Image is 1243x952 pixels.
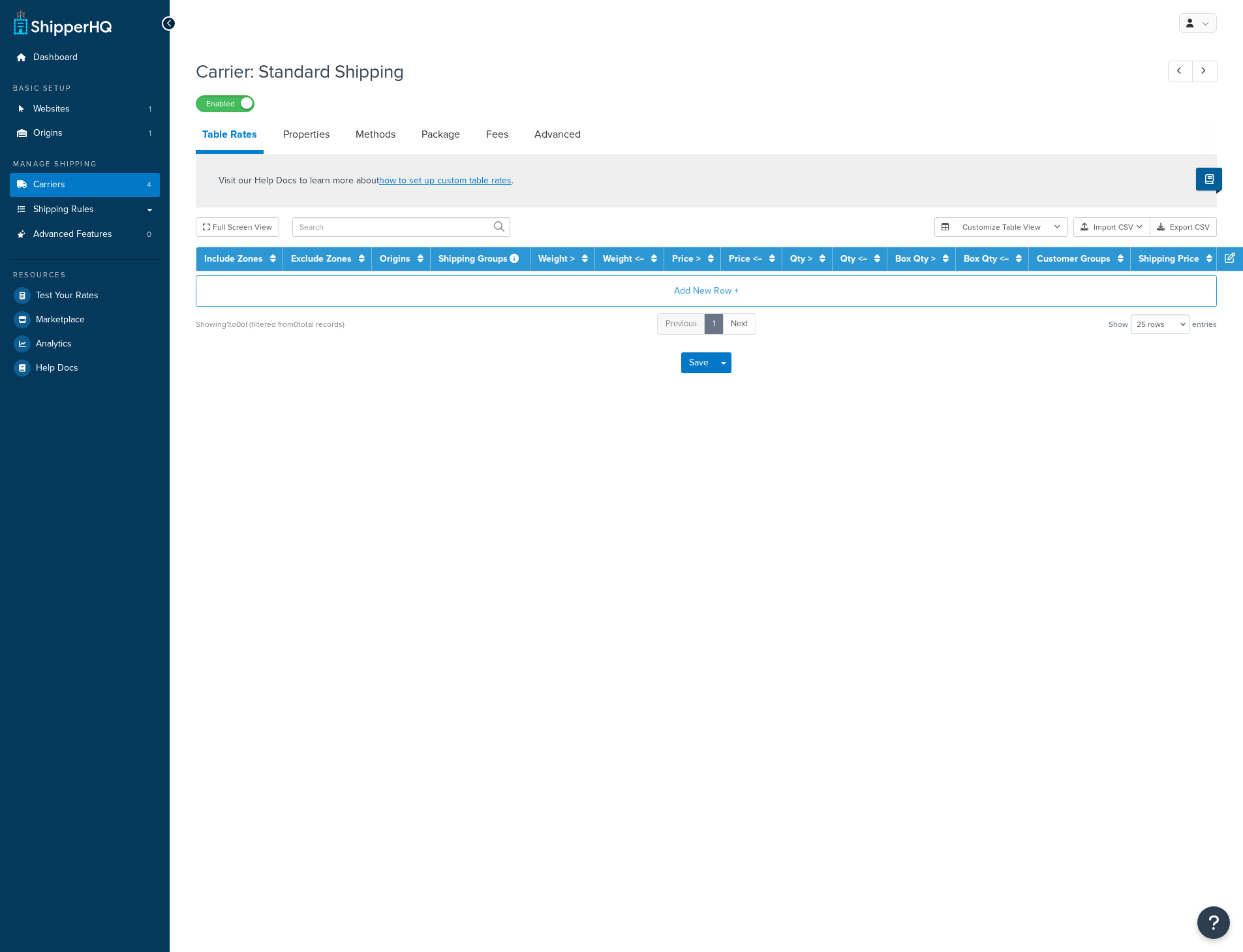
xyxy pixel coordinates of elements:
a: Shipping Price [1139,252,1199,266]
a: Analytics [10,332,160,356]
span: entries [1192,315,1217,333]
a: Test Your Rates [10,284,160,307]
a: Previous [657,313,705,335]
button: Open Resource Center [1197,906,1230,939]
span: Origins [33,128,63,139]
span: 1 [149,104,151,115]
a: Table Rates [196,119,264,154]
span: Test Your Rates [36,290,99,301]
span: Marketplace [36,315,85,326]
span: Previous [666,317,697,330]
a: Origins1 [10,121,160,146]
a: Properties [277,119,336,150]
span: 4 [147,179,151,191]
a: Shipping Rules [10,198,160,222]
a: Methods [349,119,402,150]
a: Include Zones [204,252,263,266]
button: Save [681,352,716,373]
div: Resources [10,269,160,281]
a: Weight > [538,252,575,266]
span: Shipping Rules [33,204,94,215]
a: Carriers4 [10,173,160,197]
a: Weight <= [603,252,644,266]
a: Price > [672,252,701,266]
button: Export CSV [1150,217,1217,237]
a: Marketplace [10,308,160,331]
a: Price <= [729,252,762,266]
span: Analytics [36,339,72,350]
button: Add New Row + [196,275,1217,307]
li: Advanced Features [10,223,160,247]
a: Previous Record [1168,61,1193,82]
span: 1 [149,128,151,139]
a: Advanced [528,119,587,150]
div: Basic Setup [10,83,160,94]
li: Carriers [10,173,160,197]
span: Websites [33,104,70,115]
a: Package [415,119,467,150]
span: Advanced Features [33,229,112,240]
a: Customer Groups [1037,252,1111,266]
li: Websites [10,97,160,121]
button: Import CSV [1073,217,1150,237]
a: Help Docs [10,356,160,380]
th: Shipping Groups [431,247,530,271]
a: Qty > [790,252,812,266]
a: Dashboard [10,46,160,70]
span: Next [731,317,748,330]
input: Search [292,217,510,237]
a: Box Qty <= [964,252,1009,266]
a: Websites1 [10,97,160,121]
span: Dashboard [33,52,78,63]
a: Next [722,313,756,335]
div: Manage Shipping [10,159,160,170]
a: Advanced Features0 [10,223,160,247]
p: Visit our Help Docs to learn more about . [219,174,514,188]
div: Showing 1 to 0 of (filtered from 0 total records) [196,315,345,333]
li: Origins [10,121,160,146]
a: Next Record [1192,61,1218,82]
button: Show Help Docs [1196,168,1222,191]
span: Help Docs [36,363,78,374]
h1: Carrier: Standard Shipping [196,59,1144,84]
a: 1 [704,313,724,335]
span: 0 [147,229,151,240]
a: Fees [480,119,515,150]
a: Exclude Zones [291,252,352,266]
a: Qty <= [840,252,867,266]
button: Full Screen View [196,217,279,237]
button: Customize Table View [934,217,1068,237]
a: Box Qty > [895,252,936,266]
label: Enabled [196,96,254,112]
a: Origins [380,252,410,266]
span: Carriers [33,179,65,191]
span: Show [1109,315,1128,333]
a: how to set up custom table rates [379,174,512,187]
